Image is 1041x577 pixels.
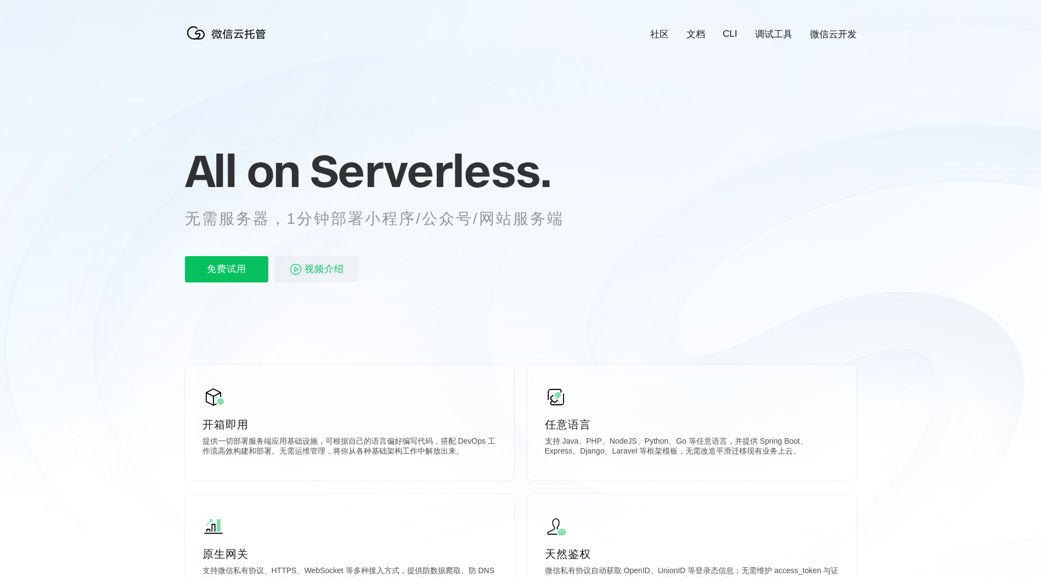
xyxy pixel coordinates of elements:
p: 开箱即用 [202,417,497,432]
img: video_play.svg [289,263,302,276]
a: 微信云开发 [810,28,857,41]
a: 调试工具 [755,28,792,41]
a: 文档 [687,28,705,41]
span: 视频介绍 [305,256,344,282]
p: 提供一切部署服务端应用基础设施，可根据自己的语言偏好编写代码，搭配 DevOps 工作流高效构建和部署。无需运维管理，将你从各种基础架构工作中解放出来。 [202,437,497,459]
a: CLI [723,29,737,39]
p: 无需服务器，1分钟部署小程序/公众号/网站服务端 [185,208,584,230]
a: 社区 [650,28,669,41]
p: 任意语言 [545,417,839,432]
span: All on [185,143,300,198]
p: 天然鉴权 [545,546,839,562]
p: 原生网关 [202,546,497,562]
img: 微信云托管 [185,22,273,44]
p: 免费试用 [185,256,268,282]
p: 支持 Java、PHP、NodeJS、Python、Go 等任意语言，并提供 Spring Boot、Express、Django、Laravel 等框架模板，无需改造平滑迁移现有业务上云。 [545,437,839,459]
a: 微信云托管 [185,36,273,46]
span: Serverless. [310,143,551,198]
